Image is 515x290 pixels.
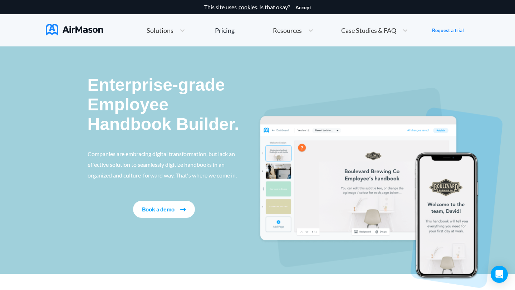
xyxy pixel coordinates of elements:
[239,4,257,10] a: cookies
[341,27,396,34] span: Case Studies & FAQ
[491,266,508,283] div: Open Intercom Messenger
[88,75,241,134] p: Enterprise-grade Employee Handbook Builder.
[133,201,195,218] button: Book a demo
[257,87,502,288] img: handbook intro
[295,5,311,10] button: Accept cookies
[215,27,235,34] div: Pricing
[46,24,103,35] img: AirMason Logo
[147,27,173,34] span: Solutions
[88,149,241,181] p: Companies are embracing digital transformation, but lack an effective solution to seamlessly digi...
[215,24,235,37] a: Pricing
[273,27,302,34] span: Resources
[432,27,464,34] a: Request a trial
